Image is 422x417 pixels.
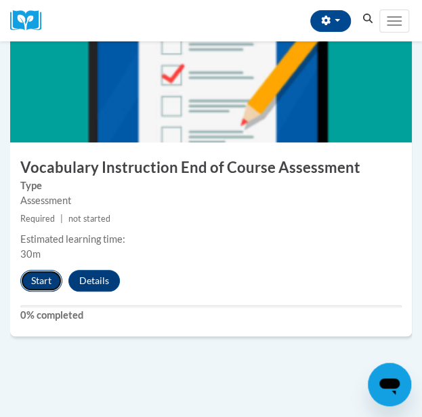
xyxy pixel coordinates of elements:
span: Required [20,214,55,224]
iframe: Button to launch messaging window [368,363,411,406]
h3: Vocabulary Instruction End of Course Assessment [10,157,412,178]
button: Start [20,270,62,292]
button: Account Settings [310,10,351,32]
img: Logo brand [10,10,51,31]
div: Assessment [20,193,402,208]
span: | [60,214,63,224]
button: Search [358,11,378,27]
button: Details [68,270,120,292]
span: not started [68,214,110,224]
a: Cox Campus [10,10,51,31]
label: Type [20,178,402,193]
div: Estimated learning time: [20,232,402,247]
label: 0% completed [20,308,402,323]
span: 30m [20,248,41,260]
img: Course Image [10,7,412,142]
